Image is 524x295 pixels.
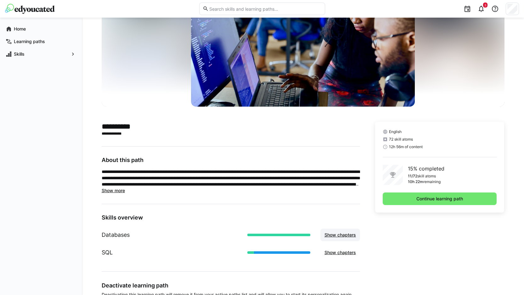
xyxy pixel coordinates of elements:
[320,229,360,241] button: Show chapters
[383,192,497,205] button: Continue learning path
[389,129,402,134] span: English
[102,231,130,239] h1: Databases
[102,214,360,221] h3: Skills overview
[324,249,357,256] span: Show chapters
[484,3,486,7] span: 3
[102,282,360,289] h3: Deactivate learning path
[415,196,464,202] span: Continue learning path
[389,144,423,149] span: 12h 56m of content
[408,174,417,179] p: 11/72
[389,137,413,142] span: 72 skill atoms
[102,157,360,164] h3: About this path
[102,188,125,193] span: Show more
[102,248,113,257] h1: SQL
[408,179,423,184] p: 10h 22m
[209,6,321,12] input: Search skills and learning paths…
[320,246,360,259] button: Show chapters
[417,174,436,179] p: skill atoms
[423,179,441,184] p: remaining
[408,165,444,172] p: 15% completed
[324,232,357,238] span: Show chapters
